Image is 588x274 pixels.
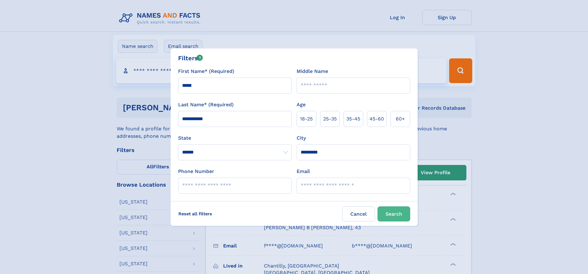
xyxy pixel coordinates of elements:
span: 35‑45 [346,115,360,123]
span: 18‑25 [300,115,313,123]
button: Search [377,206,410,221]
label: City [297,134,306,142]
label: Phone Number [178,168,214,175]
label: Last Name* (Required) [178,101,234,108]
label: Middle Name [297,68,328,75]
label: First Name* (Required) [178,68,234,75]
span: 25‑35 [323,115,337,123]
label: Email [297,168,310,175]
label: State [178,134,292,142]
div: Filters [178,53,203,63]
span: 45‑60 [369,115,384,123]
label: Cancel [342,206,375,221]
span: 60+ [396,115,405,123]
label: Age [297,101,306,108]
label: Reset all filters [174,206,216,221]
